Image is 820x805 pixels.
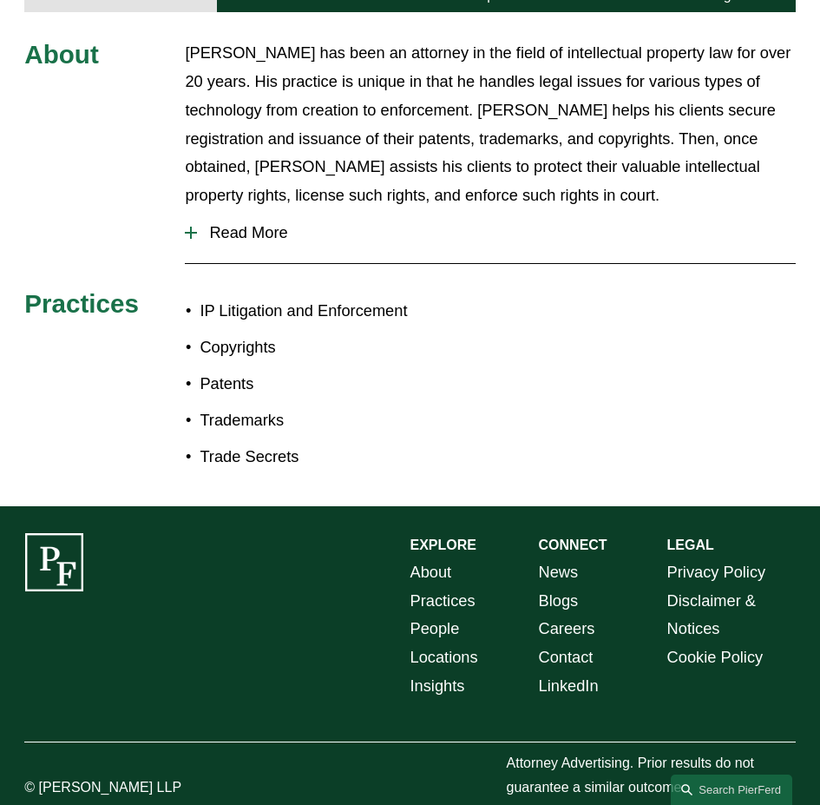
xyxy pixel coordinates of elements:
[667,558,766,587] a: Privacy Policy
[667,587,796,644] a: Disclaimer & Notices
[410,643,478,672] a: Locations
[539,558,579,587] a: News
[667,538,714,552] strong: LEGAL
[200,443,410,472] p: Trade Secrets
[410,558,452,587] a: About
[671,775,792,805] a: Search this site
[185,39,795,210] p: [PERSON_NAME] has been an attorney in the field of intellectual property law for over 20 years. H...
[539,672,599,701] a: LinkedIn
[410,672,465,701] a: Insights
[410,587,476,616] a: Practices
[197,223,795,242] span: Read More
[24,289,139,318] span: Practices
[24,775,185,801] p: © [PERSON_NAME] LLP
[539,538,607,552] strong: CONNECT
[185,210,795,255] button: Read More
[539,587,579,616] a: Blogs
[200,370,410,399] p: Patents
[200,406,410,435] p: Trademarks
[539,615,595,643] a: Careers
[410,615,460,643] a: People
[200,297,410,326] p: IP Litigation and Enforcement
[24,40,98,69] span: About
[200,333,410,362] p: Copyrights
[410,538,476,552] strong: EXPLORE
[667,643,764,672] a: Cookie Policy
[539,643,594,672] a: Contact
[507,751,796,802] p: Attorney Advertising. Prior results do not guarantee a similar outcome.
